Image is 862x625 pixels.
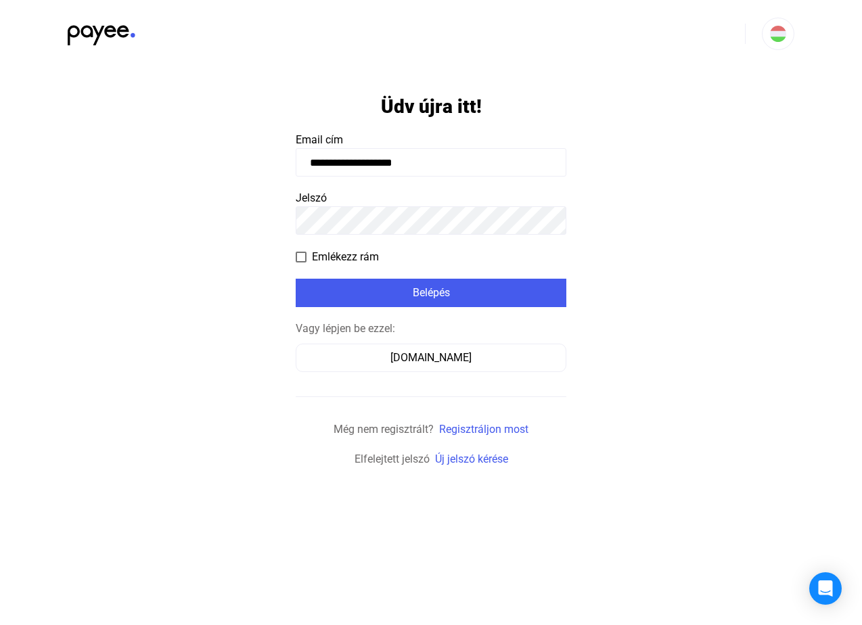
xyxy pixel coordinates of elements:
[762,18,794,50] button: HU
[334,423,434,436] span: Még nem regisztrált?
[296,351,566,364] a: [DOMAIN_NAME]
[300,285,562,301] div: Belépés
[296,191,327,204] span: Jelszó
[809,572,842,605] div: Open Intercom Messenger
[296,344,566,372] button: [DOMAIN_NAME]
[296,279,566,307] button: Belépés
[300,350,562,366] div: [DOMAIN_NAME]
[770,26,786,42] img: HU
[296,133,343,146] span: Email cím
[296,321,566,337] div: Vagy lépjen be ezzel:
[355,453,430,465] span: Elfelejtett jelszó
[381,95,482,118] h1: Üdv újra itt!
[312,249,379,265] span: Emlékezz rám
[68,18,135,45] img: black-payee-blue-dot.svg
[435,453,508,465] a: Új jelszó kérése
[439,423,528,436] a: Regisztráljon most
